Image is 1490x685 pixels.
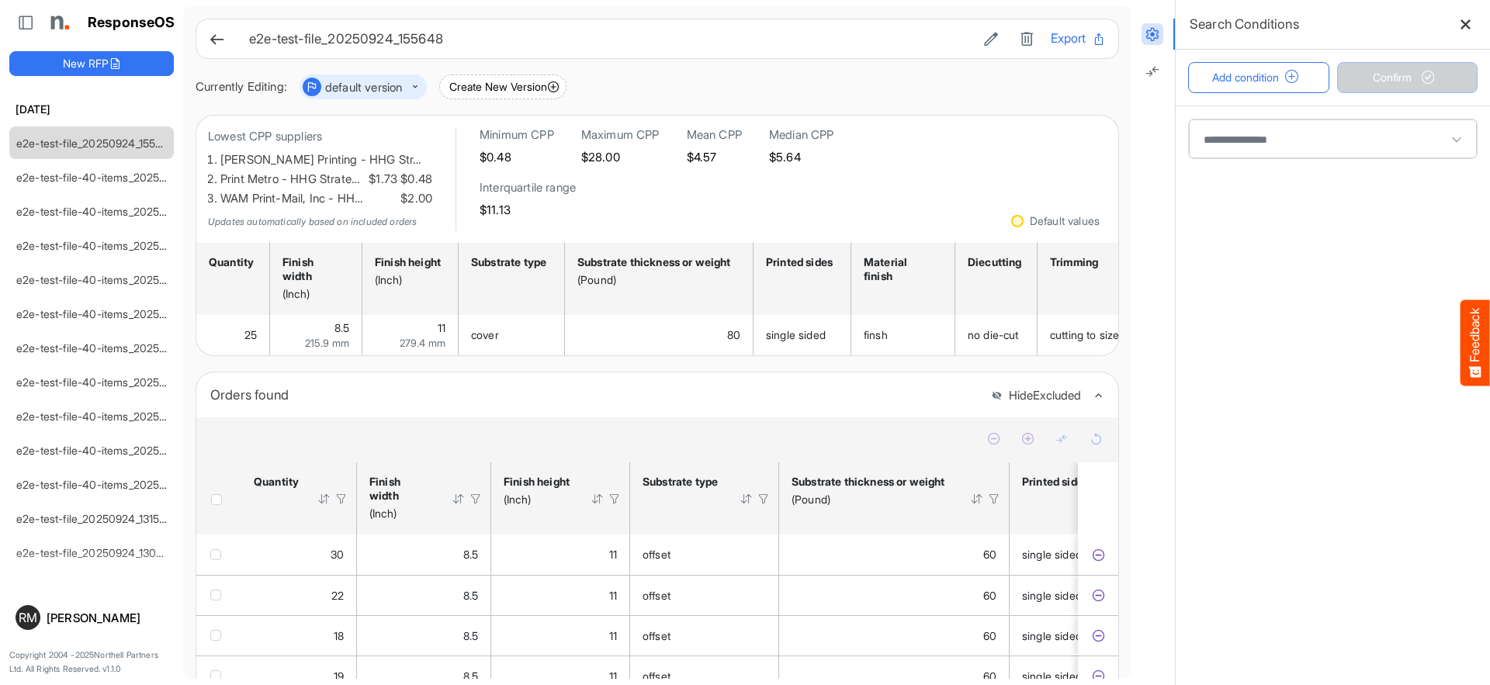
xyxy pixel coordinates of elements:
div: Finish width [369,475,431,503]
div: Substrate type [643,475,719,489]
span: 60 [983,589,996,602]
td: single sided is template cell Column Header httpsnorthellcomontologiesmapping-rulesmanufacturingh... [1010,575,1149,615]
span: 8.5 [463,669,478,683]
div: Default values [1030,216,1100,227]
td: offset is template cell Column Header httpsnorthellcomontologiesmapping-rulesmaterialhassubstrate... [630,615,779,656]
div: (Inch) [375,273,441,287]
button: Exclude [1090,669,1106,684]
span: 18 [334,629,344,642]
div: Finish width [282,255,345,283]
span: 11 [438,321,445,334]
span: single sided [1022,669,1082,683]
h1: ResponseOS [88,15,175,31]
span: 11 [609,548,617,561]
span: 60 [983,548,996,561]
a: e2e-test-file-40-items_20250924_133443 [16,341,227,355]
h6: Maximum CPP [581,127,660,143]
td: 8.5 is template cell Column Header httpsnorthellcomontologiesmapping-rulesmeasurementhasfinishsiz... [357,615,491,656]
td: cutting to size is template cell Column Header httpsnorthellcomontologiesmapping-rulesmanufacturi... [1038,315,1140,355]
div: Trimming [1050,255,1122,269]
span: cutting to size [1050,328,1119,341]
span: 8.5 [463,629,478,642]
h6: Mean CPP [687,127,742,143]
td: 8.5 is template cell Column Header httpsnorthellcomontologiesmapping-rulesmeasurementhasfinishsiz... [357,535,491,575]
div: Filter Icon [469,492,483,506]
h6: Minimum CPP [480,127,554,143]
span: offset [643,548,670,561]
div: Printed sides [1022,475,1090,489]
span: 80 [727,328,740,341]
button: Exclude [1090,547,1106,562]
button: HideExcluded [991,389,1081,403]
h5: $0.48 [480,150,554,164]
div: Substrate thickness or weight [792,475,950,489]
button: Feedback [1461,299,1490,386]
h6: Interquartile range [480,180,576,195]
h5: $11.13 [480,203,576,216]
span: 60 [983,669,996,683]
a: e2e-test-file_20250924_130935 [16,546,175,559]
button: Create New Version [439,74,567,99]
span: 22 [331,589,344,602]
button: Confirm Progress [1337,62,1478,93]
td: 60 is template cell Column Header httpsnorthellcomontologiesmapping-rulesmaterialhasmaterialthick... [779,575,1010,615]
div: Substrate type [471,255,547,269]
a: e2e-test-file-40-items_20250924_132534 [16,375,226,389]
p: Copyright 2004 - 2025 Northell Partners Ltd. All Rights Reserved. v 1.1.0 [9,649,174,676]
td: e398c8c4-73a1-49a4-8dc4-5e3d4e27171d is template cell Column Header [1078,535,1121,575]
span: $1.73 [366,170,397,189]
td: 60 is template cell Column Header httpsnorthellcomontologiesmapping-rulesmaterialhasmaterialthick... [779,535,1010,575]
div: Currently Editing: [196,78,287,97]
span: offset [643,629,670,642]
button: New RFP [9,51,174,76]
span: single sided [766,328,826,341]
div: Finish height [375,255,441,269]
span: 25 [244,328,257,341]
div: Filter Icon [608,492,622,506]
td: checkbox [196,535,241,575]
span: single sided [1022,548,1082,561]
div: Quantity [254,475,297,489]
span: single sided [1022,589,1082,602]
td: single sided is template cell Column Header httpsnorthellcomontologiesmapping-rulesmanufacturingh... [1010,535,1149,575]
span: 11 [609,669,617,683]
span: no die-cut [968,328,1019,341]
h5: $5.64 [769,150,834,164]
a: e2e-test-file-40-items_20250924_131750 [16,478,223,491]
span: 8.5 [463,548,478,561]
span: 19 [334,669,344,683]
span: offset [643,669,670,683]
button: Exclude [1090,588,1106,604]
a: e2e-test-file-40-items_20250924_154112 [16,239,221,252]
td: 18 is template cell Column Header httpsnorthellcomontologiesmapping-rulesorderhasquantity [241,615,357,656]
a: e2e-test-file-40-items_20250924_132033 [16,444,226,457]
td: 11 is template cell Column Header httpsnorthellcomontologiesmapping-rulesmeasurementhasfinishsize... [491,575,630,615]
td: 60 is template cell Column Header httpsnorthellcomontologiesmapping-rulesmaterialhasmaterialthick... [779,615,1010,656]
em: Updates automatically based on included orders [208,216,417,227]
td: 8.5 is template cell Column Header httpsnorthellcomontologiesmapping-rulesmeasurementhasfinishsiz... [357,575,491,615]
td: cover is template cell Column Header httpsnorthellcomontologiesmapping-rulesmaterialhassubstratem... [459,315,565,355]
div: Filter Icon [987,492,1001,506]
td: single sided is template cell Column Header httpsnorthellcomontologiesmapping-rulesmanufacturingh... [1010,615,1149,656]
span: RM [19,611,37,624]
a: e2e-test-file-40-items_20250924_134702 [16,307,226,320]
span: single sided [1022,629,1082,642]
td: offset is template cell Column Header httpsnorthellcomontologiesmapping-rulesmaterialhassubstrate... [630,535,779,575]
span: 30 [331,548,344,561]
td: 25 is template cell Column Header httpsnorthellcomontologiesmapping-rulesorderhasquantity [196,315,270,355]
div: (Pound) [792,493,950,507]
a: e2e-test-file_20250924_131520 [16,512,173,525]
a: e2e-test-file-40-items_20250924_154244 [16,205,227,218]
h6: Median CPP [769,127,834,143]
li: Print Metro - HHG Strate… [220,170,432,189]
span: Confirm [1373,69,1441,86]
span: 215.9 mm [305,337,349,349]
div: Diecutting [968,255,1020,269]
div: Substrate thickness or weight [577,255,736,269]
div: Quantity [209,255,252,269]
li: [PERSON_NAME] Printing - HHG Str… [220,150,432,170]
a: e2e-test-file-40-items_20250924_152927 [16,273,224,286]
td: 8.5 is template cell Column Header httpsnorthellcomontologiesmapping-rulesmeasurementhasfinishsiz... [270,315,362,355]
td: 80 is template cell Column Header httpsnorthellcomontologiesmapping-rulesmaterialhasmaterialthick... [565,315,754,355]
div: (Pound) [577,273,736,287]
